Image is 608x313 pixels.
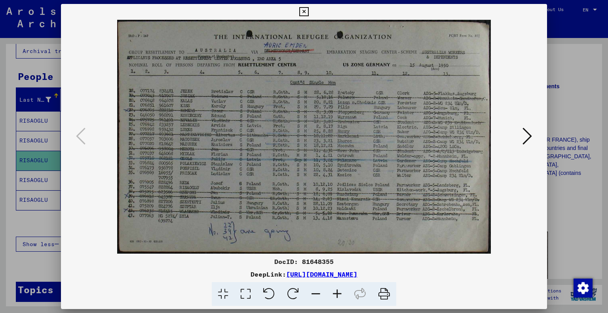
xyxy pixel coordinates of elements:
div: DeepLink: [61,269,547,279]
div: DocID: 81648355 [61,257,547,266]
a: [URL][DOMAIN_NAME] [286,270,357,278]
img: 001.jpg [88,20,521,254]
img: Change consent [574,279,593,298]
div: Change consent [573,278,592,297]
